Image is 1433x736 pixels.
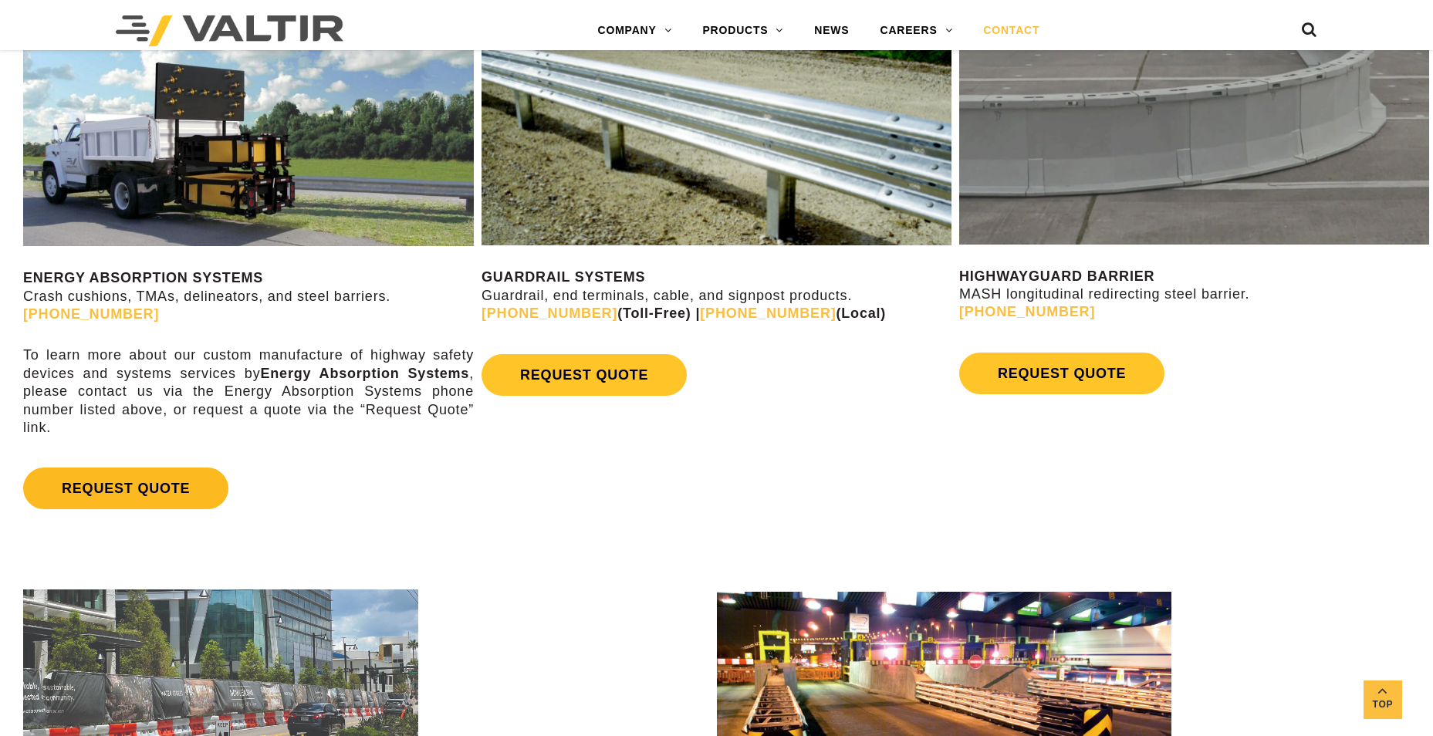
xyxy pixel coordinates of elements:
strong: GUARDRAIL SYSTEMS [482,269,645,285]
a: NEWS [799,15,864,46]
img: Guardrail Contact Us Page Image [482,9,951,245]
strong: ENERGY ABSORPTION SYSTEMS [23,270,263,285]
p: Crash cushions, TMAs, delineators, and steel barriers. [23,269,474,323]
a: REQUEST QUOTE [23,468,228,509]
a: [PHONE_NUMBER] [959,304,1095,319]
strong: HIGHWAYGUARD BARRIER [959,268,1154,284]
a: REQUEST QUOTE [482,354,687,396]
a: PRODUCTS [687,15,799,46]
a: CONTACT [968,15,1055,46]
img: Radius-Barrier-Section-Highwayguard3 [959,9,1429,244]
p: MASH longitudinal redirecting steel barrier. [959,268,1429,322]
strong: Energy Absorption Systems [260,366,469,381]
a: [PHONE_NUMBER] [482,306,617,321]
img: SS180M Contact Us Page Image [23,9,474,246]
p: To learn more about our custom manufacture of highway safety devices and systems services by , pl... [23,346,474,437]
p: Guardrail, end terminals, cable, and signpost products. [482,268,951,322]
a: Top [1364,680,1402,719]
a: [PHONE_NUMBER] [700,306,836,321]
img: Valtir [116,15,343,46]
span: Top [1364,696,1402,714]
strong: (Toll-Free) | (Local) [482,306,886,321]
a: REQUEST QUOTE [959,353,1164,394]
a: CAREERS [864,15,968,46]
a: [PHONE_NUMBER] [23,306,159,322]
a: COMPANY [583,15,688,46]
